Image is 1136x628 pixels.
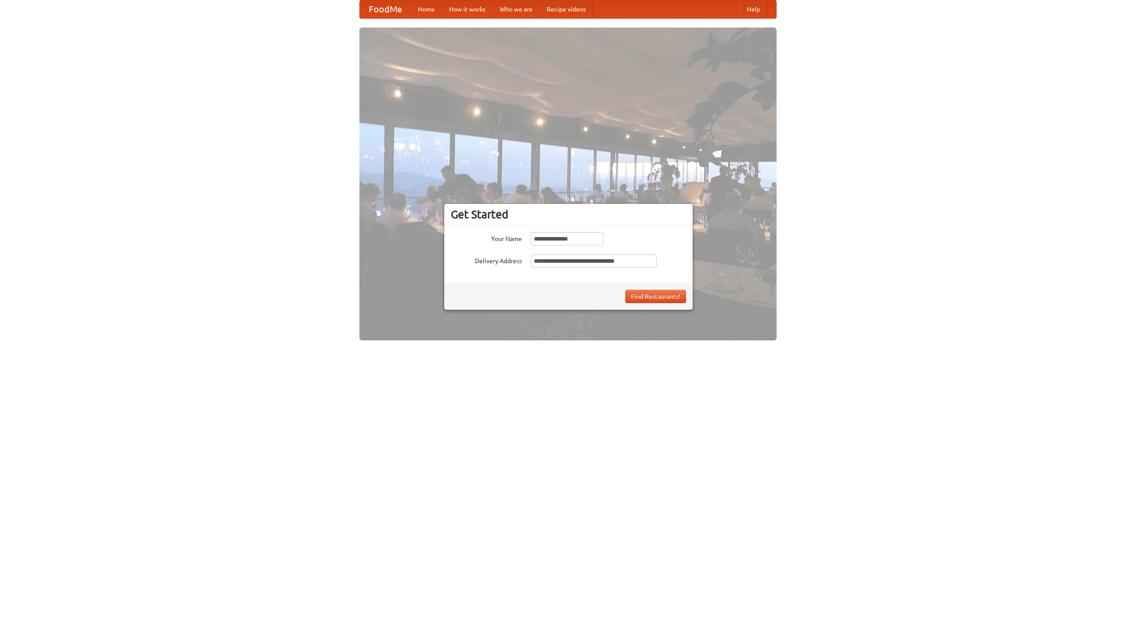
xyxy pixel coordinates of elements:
a: FoodMe [360,0,411,18]
label: Your Name [451,232,522,243]
button: Find Restaurants! [625,290,686,303]
a: Recipe videos [540,0,593,18]
a: Who we are [493,0,540,18]
a: How it works [442,0,493,18]
a: Home [411,0,442,18]
h3: Get Started [451,208,686,221]
label: Delivery Address [451,254,522,265]
a: Help [740,0,767,18]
